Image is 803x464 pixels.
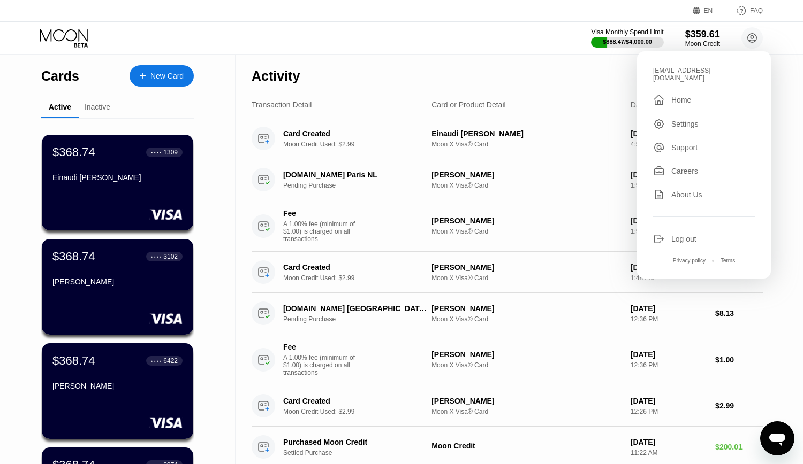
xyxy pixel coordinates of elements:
[631,361,707,369] div: 12:36 PM
[252,252,763,293] div: Card CreatedMoon Credit Used: $2.99[PERSON_NAME]Moon X Visa® Card[DATE]1:48 PM$2.99
[653,67,755,82] div: [EMAIL_ADDRESS][DOMAIN_NAME]
[283,129,427,138] div: Card Created
[41,68,79,84] div: Cards
[52,382,183,390] div: [PERSON_NAME]
[631,182,707,189] div: 1:53 PM
[252,293,763,334] div: [DOMAIN_NAME] [GEOGRAPHIC_DATA]Pending Purchase[PERSON_NAME]Moon X Visa® Card[DATE]12:36 PM$8.13
[283,263,427,272] div: Card Created
[631,350,707,359] div: [DATE]
[431,100,506,109] div: Card or Product Detail
[431,442,622,450] div: Moon Credit
[151,151,162,154] div: ● ● ● ●
[163,149,178,156] div: 1309
[631,129,707,138] div: [DATE]
[42,343,193,439] div: $368.74● ● ● ●6422[PERSON_NAME]
[673,258,706,264] div: Privacy policy
[693,5,725,16] div: EN
[42,135,193,230] div: $368.74● ● ● ●1309Einaudi [PERSON_NAME]
[631,438,707,446] div: [DATE]
[671,143,698,152] div: Support
[163,357,178,365] div: 6422
[431,263,622,272] div: [PERSON_NAME]
[653,118,755,130] div: Settings
[671,190,702,199] div: About Us
[252,334,763,385] div: FeeA 1.00% fee (minimum of $1.00) is charged on all transactions[PERSON_NAME]Moon X Visa® Card[DA...
[52,145,95,159] div: $368.74
[653,94,755,106] div: Home
[721,258,735,264] div: Terms
[685,29,720,40] div: $359.61
[283,438,427,446] div: Purchased Moon Credit
[760,421,794,455] iframe: Button to launch messaging window
[704,7,713,14] div: EN
[283,408,437,415] div: Moon Credit Used: $2.99
[431,361,622,369] div: Moon X Visa® Card
[685,29,720,48] div: $359.61Moon Credit
[52,354,95,368] div: $368.74
[631,449,707,457] div: 11:22 AM
[283,182,437,189] div: Pending Purchase
[631,397,707,405] div: [DATE]
[431,408,622,415] div: Moon X Visa® Card
[631,100,672,109] div: Date & Time
[671,96,691,104] div: Home
[671,120,699,128] div: Settings
[52,250,95,264] div: $368.74
[52,173,183,182] div: Einaudi [PERSON_NAME]
[151,255,162,258] div: ● ● ● ●
[85,103,110,111] div: Inactive
[283,315,437,323] div: Pending Purchase
[150,72,184,81] div: New Card
[631,171,707,179] div: [DATE]
[715,309,763,318] div: $8.13
[252,118,763,159] div: Card CreatedMoon Credit Used: $2.99Einaudi [PERSON_NAME]Moon X Visa® Card[DATE]4:56 PM$2.99
[715,401,763,410] div: $2.99
[252,200,763,252] div: FeeA 1.00% fee (minimum of $1.00) is charged on all transactions[PERSON_NAME]Moon X Visa® Card[DA...
[631,141,707,148] div: 4:56 PM
[431,397,622,405] div: [PERSON_NAME]
[283,274,437,282] div: Moon Credit Used: $2.99
[49,103,71,111] div: Active
[715,443,763,451] div: $200.01
[653,94,665,106] div: 
[631,263,707,272] div: [DATE]
[631,216,707,225] div: [DATE]
[653,165,755,177] div: Careers
[431,274,622,282] div: Moon X Visa® Card
[431,216,622,225] div: [PERSON_NAME]
[631,274,707,282] div: 1:48 PM
[653,233,755,245] div: Log out
[603,38,652,45] div: $888.47 / $4,000.00
[283,304,427,313] div: [DOMAIN_NAME] [GEOGRAPHIC_DATA]
[631,228,707,235] div: 1:53 PM
[431,350,622,359] div: [PERSON_NAME]
[631,304,707,313] div: [DATE]
[252,68,300,84] div: Activity
[725,5,763,16] div: FAQ
[283,141,437,148] div: Moon Credit Used: $2.99
[42,239,193,335] div: $368.74● ● ● ●3102[PERSON_NAME]
[591,28,663,48] div: Visa Monthly Spend Limit$888.47/$4,000.00
[631,408,707,415] div: 12:26 PM
[283,449,437,457] div: Settled Purchase
[431,129,622,138] div: Einaudi [PERSON_NAME]
[431,182,622,189] div: Moon X Visa® Card
[431,171,622,179] div: [PERSON_NAME]
[252,159,763,200] div: [DOMAIN_NAME] Paris NLPending Purchase[PERSON_NAME]Moon X Visa® Card[DATE]1:53 PM$8.12
[130,65,194,87] div: New Card
[151,359,162,362] div: ● ● ● ●
[252,385,763,427] div: Card CreatedMoon Credit Used: $2.99[PERSON_NAME]Moon X Visa® Card[DATE]12:26 PM$2.99
[631,315,707,323] div: 12:36 PM
[283,343,358,351] div: Fee
[431,315,622,323] div: Moon X Visa® Card
[283,354,363,376] div: A 1.00% fee (minimum of $1.00) is charged on all transactions
[163,253,178,260] div: 3102
[52,277,183,286] div: [PERSON_NAME]
[591,28,663,36] div: Visa Monthly Spend Limit
[715,355,763,364] div: $1.00
[750,7,763,14] div: FAQ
